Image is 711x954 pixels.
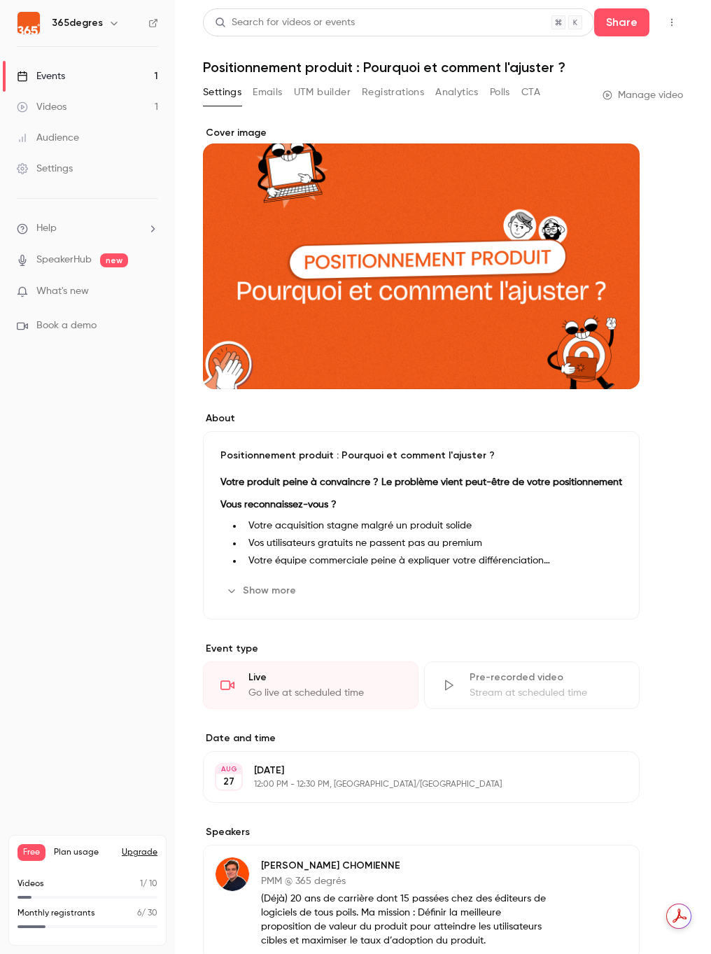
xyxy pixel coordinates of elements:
[54,847,113,858] span: Plan usage
[203,126,640,140] label: Cover image
[261,859,549,873] p: [PERSON_NAME] CHOMIENNE
[140,880,143,888] span: 1
[521,81,540,104] button: CTA
[100,253,128,267] span: new
[17,878,44,890] p: Videos
[435,81,479,104] button: Analytics
[216,764,241,774] div: AUG
[362,81,424,104] button: Registrations
[137,907,157,920] p: / 30
[294,81,351,104] button: UTM builder
[215,15,355,30] div: Search for videos or events
[52,16,103,30] h6: 365degres
[253,81,282,104] button: Emails
[203,59,683,76] h1: Positionnement produit : Pourquoi et comment l'ajuster ?
[243,536,622,551] li: Vos utilisateurs gratuits ne passent pas au premium
[223,775,234,789] p: 27
[243,554,622,568] li: Votre équipe commerciale peine à expliquer votre différenciation
[220,449,622,463] p: Positionnement produit : Pourquoi et comment l'ajuster ?
[122,847,157,858] button: Upgrade
[36,318,97,333] span: Book a demo
[17,100,66,114] div: Videos
[17,221,158,236] li: help-dropdown-opener
[261,892,549,948] p: (Déjà) 20 ans de carrière dont 15 passées chez des éditeurs de logiciels de tous poils. Ma missio...
[470,671,622,685] div: Pre-recorded video
[254,779,565,790] p: 12:00 PM - 12:30 PM, [GEOGRAPHIC_DATA]/[GEOGRAPHIC_DATA]
[137,909,141,918] span: 6
[254,764,565,778] p: [DATE]
[594,8,649,36] button: Share
[17,131,79,145] div: Audience
[248,686,401,700] div: Go live at scheduled time
[216,857,249,891] img: Hélène CHOMIENNE
[17,844,45,861] span: Free
[203,412,640,426] label: About
[17,907,95,920] p: Monthly registrants
[17,162,73,176] div: Settings
[424,661,640,709] div: Pre-recorded videoStream at scheduled time
[220,477,622,487] strong: Votre produit peine à convaincre ? Le problème vient peut-être de votre positionnement
[140,878,157,890] p: / 10
[261,874,549,888] p: PMM @ 365 degrés
[203,126,640,389] section: Cover image
[490,81,510,104] button: Polls
[248,671,401,685] div: Live
[36,221,57,236] span: Help
[470,686,622,700] div: Stream at scheduled time
[243,519,622,533] li: Votre acquisition stagne malgré un produit solide
[203,825,640,839] label: Speakers
[603,88,683,102] a: Manage video
[17,12,40,34] img: 365degres
[220,580,304,602] button: Show more
[36,284,89,299] span: What's new
[203,661,418,709] div: LiveGo live at scheduled time
[203,81,241,104] button: Settings
[17,69,65,83] div: Events
[220,500,337,510] strong: Vous reconnaissez-vous ?
[203,642,640,656] p: Event type
[36,253,92,267] a: SpeakerHub
[203,731,640,745] label: Date and time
